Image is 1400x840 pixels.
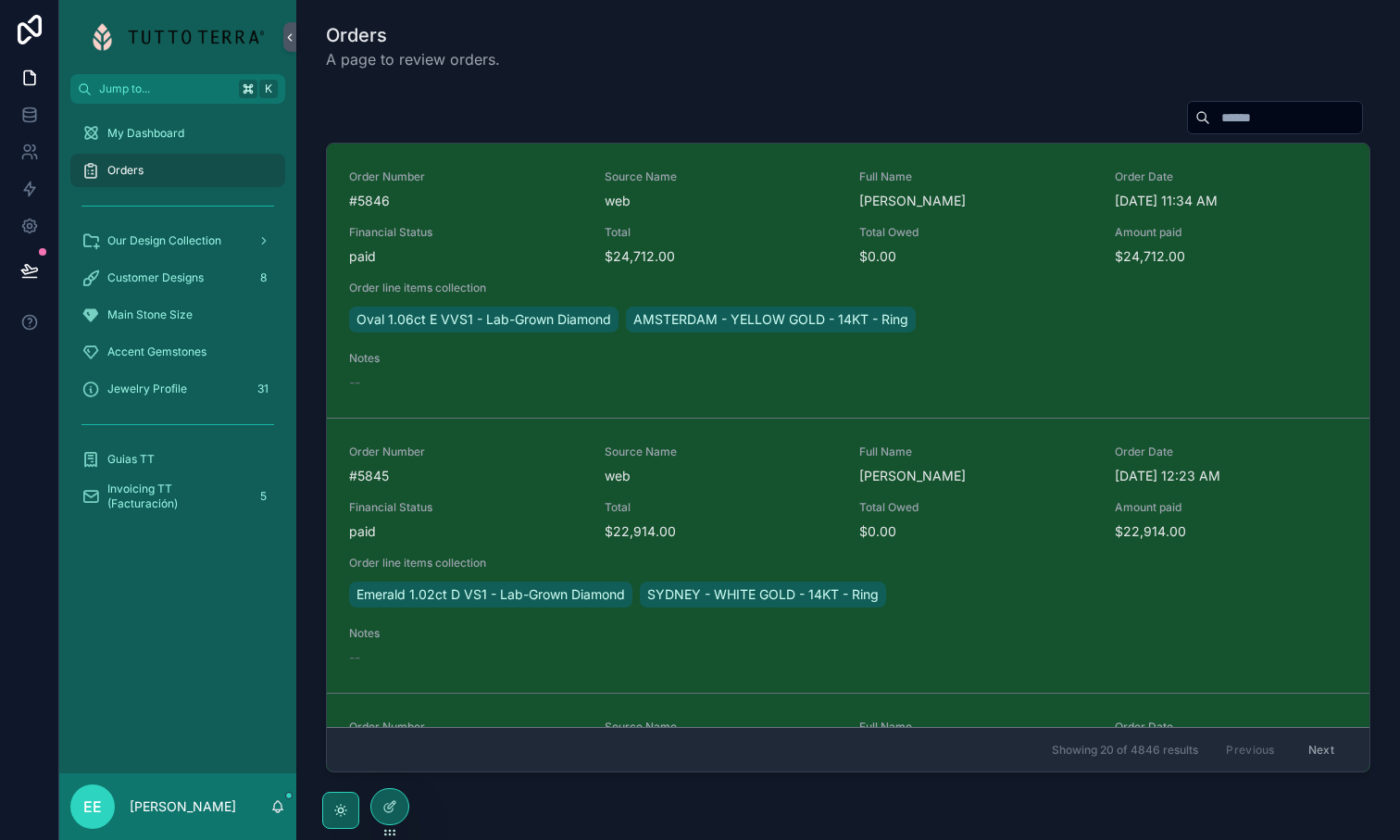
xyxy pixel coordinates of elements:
[349,626,582,641] span: Notes
[859,169,1093,184] span: Full Name
[1115,445,1348,459] span: Order Date
[859,192,1093,210] span: [PERSON_NAME]
[349,582,632,608] a: Emerald 1.02ct D VS1 - Lab-Grown Diamond
[70,372,285,406] a: Jewelry Profile31
[326,22,500,48] h1: Orders
[605,169,838,184] span: Source Name
[859,522,1093,541] span: $0.00
[70,298,285,332] a: Main Stone Size
[326,48,500,70] span: A page to review orders.
[349,467,582,485] span: #5845
[605,445,838,459] span: Source Name
[349,169,582,184] span: Order Number
[261,81,276,96] span: K
[349,445,582,459] span: Order Number
[1115,720,1348,734] span: Order Date
[349,556,1347,570] span: Order line items collection
[349,247,582,266] span: paid
[859,247,1093,266] span: $0.00
[70,480,285,513] a: Invoicing TT (Facturación)5
[1115,169,1348,184] span: Order Date
[640,582,886,608] a: SYDNEY - WHITE GOLD - 14KT - Ring
[70,261,285,295] a: Customer Designs8
[605,247,838,266] span: $24,712.00
[70,117,285,150] a: My Dashboard
[356,310,611,329] span: Oval 1.06ct E VVS1 - Lab-Grown Diamond
[1115,192,1348,210] span: [DATE] 11:34 AM
[70,224,285,257] a: Our Design Collection
[107,345,206,359] span: Accent Gemstones
[605,522,838,541] span: $22,914.00
[130,797,236,816] p: [PERSON_NAME]
[356,585,625,604] span: Emerald 1.02ct D VS1 - Lab-Grown Diamond
[349,522,582,541] span: paid
[70,443,285,476] a: Guias TT
[1115,522,1348,541] span: $22,914.00
[252,267,274,289] div: 8
[107,307,193,322] span: Main Stone Size
[349,648,360,667] span: --
[70,74,285,104] button: Jump to...K
[70,335,285,369] a: Accent Gemstones
[859,467,1093,485] span: [PERSON_NAME]
[1295,735,1347,764] button: Next
[349,373,360,392] span: --
[349,720,582,734] span: Order Number
[633,310,908,329] span: AMSTERDAM - YELLOW GOLD - 14KT - Ring
[83,796,102,818] span: EE
[605,500,838,515] span: Total
[107,382,187,396] span: Jewelry Profile
[349,192,582,210] span: #5846
[859,445,1093,459] span: Full Name
[252,485,274,508] div: 5
[59,104,296,537] div: scrollable content
[107,126,184,141] span: My Dashboard
[605,720,838,734] span: Source Name
[859,225,1093,240] span: Total Owed
[349,307,619,332] a: Oval 1.06ct E VVS1 - Lab-Grown Diamond
[107,270,204,285] span: Customer Designs
[107,482,244,511] span: Invoicing TT (Facturación)
[70,154,285,187] a: Orders
[107,233,221,248] span: Our Design Collection
[349,281,1347,295] span: Order line items collection
[605,192,838,210] span: web
[647,585,879,604] span: SYDNEY - WHITE GOLD - 14KT - Ring
[349,225,582,240] span: Financial Status
[859,720,1093,734] span: Full Name
[327,144,1369,418] a: Order Number#5846Source NamewebFull Name[PERSON_NAME]Order Date[DATE] 11:34 AMFinancial Statuspai...
[327,418,1369,693] a: Order Number#5845Source NamewebFull Name[PERSON_NAME]Order Date[DATE] 12:23 AMFinancial Statuspai...
[107,163,144,178] span: Orders
[1115,467,1348,485] span: [DATE] 12:23 AM
[1052,743,1198,758] span: Showing 20 of 4846 results
[859,500,1093,515] span: Total Owed
[99,81,231,96] span: Jump to...
[349,351,582,366] span: Notes
[1115,500,1348,515] span: Amount paid
[1115,247,1348,266] span: $24,712.00
[1115,225,1348,240] span: Amount paid
[349,500,582,515] span: Financial Status
[626,307,916,332] a: AMSTERDAM - YELLOW GOLD - 14KT - Ring
[252,378,274,400] div: 31
[92,22,264,52] img: App logo
[605,225,838,240] span: Total
[605,467,838,485] span: web
[107,452,155,467] span: Guias TT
